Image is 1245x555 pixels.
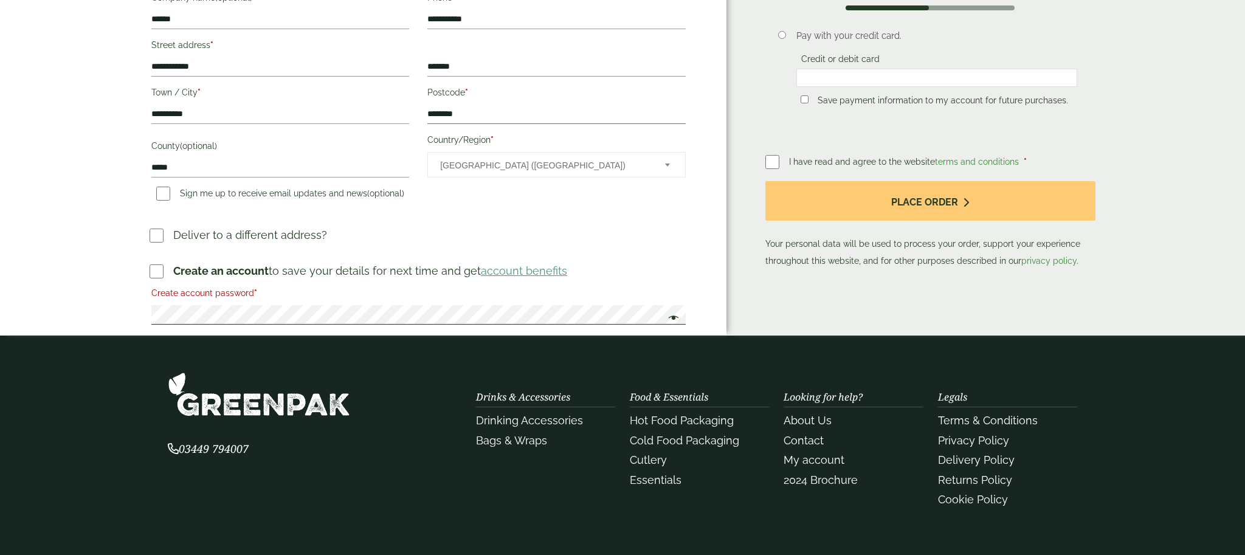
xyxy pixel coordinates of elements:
p: Pay with your credit card. [796,29,1077,43]
a: Cookie Policy [938,493,1008,506]
a: My account [784,453,844,466]
label: Country/Region [427,131,685,152]
abbr: required [491,135,494,145]
a: privacy policy [1021,256,1077,266]
label: Save payment information to my account for future purchases. [813,95,1073,109]
iframe: Secure card payment input frame [800,72,1073,83]
label: Create account password [151,284,686,305]
abbr: required [198,88,201,97]
p: to save your details for next time and get [173,263,567,279]
label: Town / City [151,84,409,105]
label: Street address [151,36,409,57]
span: (optional) [367,188,404,198]
p: Deliver to a different address? [173,227,327,243]
a: Essentials [630,474,681,486]
input: Sign me up to receive email updates and news(optional) [156,187,170,201]
abbr: required [210,40,213,50]
strong: Create an account [173,264,269,277]
a: Cutlery [630,453,667,466]
label: Credit or debit card [796,54,885,67]
span: I have read and agree to the website [789,157,1021,167]
a: Drinking Accessories [476,414,583,427]
label: Sign me up to receive email updates and news [151,188,409,202]
img: GreenPak Supplies [168,372,350,416]
a: About Us [784,414,832,427]
p: Your personal data will be used to process your order, support your experience throughout this we... [765,181,1096,269]
span: (optional) [180,141,217,151]
button: Place order [765,181,1096,221]
a: Bags & Wraps [476,434,547,447]
a: Delivery Policy [938,453,1015,466]
span: 03449 794007 [168,441,249,456]
a: Cold Food Packaging [630,434,739,447]
a: 2024 Brochure [784,474,858,486]
a: account benefits [481,264,567,277]
a: terms and conditions [935,157,1019,167]
abbr: required [1024,157,1027,167]
abbr: required [465,88,468,97]
a: Contact [784,434,824,447]
label: County [151,137,409,158]
a: Privacy Policy [938,434,1009,447]
label: Postcode [427,84,685,105]
a: Hot Food Packaging [630,414,734,427]
a: 03449 794007 [168,444,249,455]
a: Returns Policy [938,474,1012,486]
abbr: required [254,288,257,298]
a: Terms & Conditions [938,414,1038,427]
span: United Kingdom (UK) [440,153,648,178]
span: Country/Region [427,152,685,178]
